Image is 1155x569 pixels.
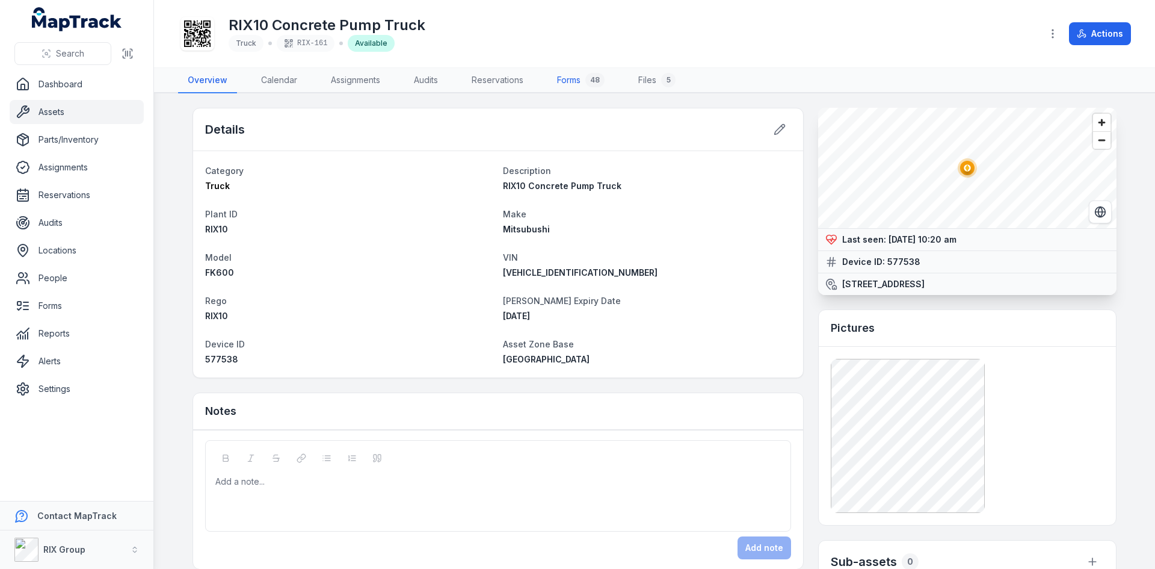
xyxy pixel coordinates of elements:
a: Audits [404,68,448,93]
a: Locations [10,238,144,263]
span: RIX10 Concrete Pump Truck [503,181,621,191]
span: RIX10 [205,224,228,234]
button: Switch to Satellite View [1089,201,1112,223]
span: Model [205,252,232,263]
canvas: Map [818,108,1116,228]
span: Asset Zone Base [503,339,574,349]
a: Dashboard [10,72,144,96]
a: Reservations [462,68,533,93]
span: [DATE] [503,311,530,321]
a: Forms48 [547,68,614,93]
span: Truck [236,39,256,48]
strong: Device ID: [842,256,885,268]
strong: RIX Group [43,544,85,555]
strong: Contact MapTrack [37,511,117,521]
a: Reservations [10,183,144,207]
span: [DATE] 10:20 am [889,234,956,244]
a: Assignments [10,155,144,179]
button: Search [14,42,111,65]
span: Truck [205,181,230,191]
div: Available [348,35,395,52]
a: Overview [178,68,237,93]
a: Audits [10,211,144,235]
span: Rego [205,296,227,306]
h3: Notes [205,403,236,420]
a: Assignments [321,68,390,93]
span: Search [56,48,84,60]
span: Plant ID [205,209,238,219]
a: MapTrack [32,7,122,31]
a: Reports [10,322,144,346]
a: Settings [10,377,144,401]
span: Mitsubushi [503,224,550,234]
strong: [STREET_ADDRESS] [842,278,925,290]
span: [PERSON_NAME] Expiry Date [503,296,621,306]
a: Alerts [10,349,144,373]
h1: RIX10 Concrete Pump Truck [229,16,425,35]
span: Description [503,166,551,176]
span: Category [205,166,244,176]
a: Forms [10,294,144,318]
strong: 577538 [887,256,920,268]
span: FK600 [205,267,234,278]
a: People [10,266,144,290]
div: RIX-161 [277,35,334,52]
div: 48 [585,73,605,87]
span: Make [503,209,526,219]
a: Parts/Inventory [10,128,144,152]
time: 9/30/2025, 10:20:07 AM [889,234,956,244]
a: Files5 [629,68,685,93]
span: Device ID [205,339,245,349]
span: 577538 [205,354,238,364]
button: Actions [1069,22,1131,45]
div: 5 [661,73,676,87]
strong: Last seen: [842,234,886,246]
button: Zoom in [1093,114,1110,131]
a: Calendar [251,68,307,93]
button: Zoom out [1093,131,1110,149]
a: Assets [10,100,144,124]
span: [VEHICLE_IDENTIFICATION_NUMBER] [503,267,658,278]
span: [GEOGRAPHIC_DATA] [503,354,590,364]
time: 10/10/2025, 11:00:00 AM [503,311,530,321]
h3: Pictures [831,320,875,337]
h2: Details [205,121,245,138]
span: VIN [503,252,518,263]
span: RIX10 [205,311,228,321]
